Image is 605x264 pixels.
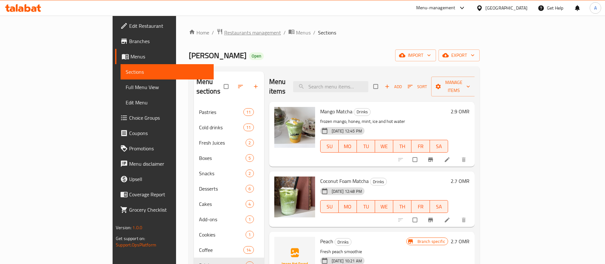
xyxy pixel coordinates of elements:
[116,241,156,249] a: Support.OpsPlatform
[246,139,254,147] div: items
[274,107,315,148] img: Mango Matcha
[395,49,436,61] button: import
[416,4,455,12] div: Menu-management
[414,142,427,151] span: FR
[359,142,373,151] span: TU
[341,202,354,211] span: MO
[274,177,315,217] img: Coconut Foam Matcha
[116,234,145,243] span: Get support on:
[320,237,333,246] span: Peach
[383,82,403,92] span: Add item
[115,171,214,187] a: Upsell
[115,34,214,49] a: Branches
[320,176,369,186] span: Coconut Foam Matcha
[396,142,409,151] span: TH
[357,200,375,213] button: TU
[115,141,214,156] a: Promotions
[115,18,214,34] a: Edit Restaurant
[339,200,357,213] button: MO
[451,107,469,116] h6: 2.9 OMR
[199,154,246,162] span: Boxes
[359,202,373,211] span: TU
[126,83,209,91] span: Full Menu View
[246,200,254,208] div: items
[199,170,246,177] span: Snacks
[243,246,254,254] div: items
[194,120,264,135] div: Cold drinks11
[246,232,253,238] span: 1
[194,181,264,196] div: Desserts6
[115,110,214,125] a: Choice Groups
[246,140,253,146] span: 2
[424,153,439,167] button: Branch-specific-item
[243,108,254,116] div: items
[485,4,528,11] div: [GEOGRAPHIC_DATA]
[432,202,446,211] span: SA
[335,238,351,246] span: Drinks
[246,185,254,192] div: items
[126,68,209,76] span: Sections
[130,53,209,60] span: Menus
[320,117,448,125] p: frozen mango, honey, mint, ice and hot water
[451,237,469,246] h6: 2.7 OMR
[121,79,214,95] a: Full Menu View
[194,242,264,258] div: Coffee14
[357,140,375,153] button: TU
[320,200,339,213] button: SU
[293,81,368,92] input: search
[199,185,246,192] div: Desserts
[199,124,244,131] span: Cold drinks
[318,29,336,36] span: Sections
[288,28,311,37] a: Menus
[393,140,411,153] button: TH
[199,108,244,116] span: Pastries
[320,140,339,153] button: SU
[375,140,393,153] button: WE
[424,213,439,227] button: Branch-specific-item
[444,156,452,163] a: Edit menu item
[121,95,214,110] a: Edit Menu
[246,231,254,238] div: items
[189,48,247,63] span: [PERSON_NAME]
[129,37,209,45] span: Branches
[406,82,429,92] button: Sort
[115,156,214,171] a: Menu disclaimer
[199,200,246,208] span: Cakes
[457,153,472,167] button: delete
[194,104,264,120] div: Pastries11
[320,248,406,256] p: Fresh peach smoothie
[354,108,371,116] div: Drinks
[246,216,253,223] span: 1
[189,28,480,37] nav: breadcrumb
[403,82,431,92] span: Sort items
[199,246,244,254] span: Coffee
[385,83,402,90] span: Add
[320,107,352,116] span: Mango Matcha
[199,139,246,147] span: Fresh Juices
[370,80,383,93] span: Select section
[432,142,446,151] span: SA
[457,213,472,227] button: delete
[408,83,427,90] span: Sort
[115,187,214,202] a: Coverage Report
[339,140,357,153] button: MO
[323,142,336,151] span: SU
[329,258,365,264] span: [DATE] 10:21 AM
[411,200,430,213] button: FR
[129,22,209,30] span: Edit Restaurant
[115,202,214,217] a: Grocery Checklist
[199,215,246,223] div: Add-ons
[246,170,253,177] span: 2
[244,247,253,253] span: 14
[121,64,214,79] a: Sections
[194,196,264,212] div: Cakes4
[194,135,264,150] div: Fresh Juices2
[411,140,430,153] button: FR
[199,231,246,238] span: Cookies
